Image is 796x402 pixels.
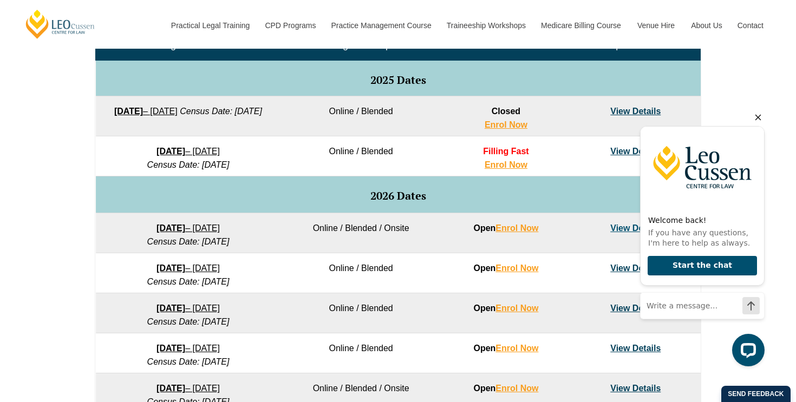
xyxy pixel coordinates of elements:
[610,223,661,233] a: View Details
[492,107,520,116] span: Closed
[280,136,441,176] td: Online / Blended
[280,213,441,253] td: Online / Blended / Onsite
[439,2,533,49] a: Traineeship Workshops
[156,223,220,233] a: [DATE]– [DATE]
[495,263,538,273] a: Enrol Now
[156,223,185,233] strong: [DATE]
[485,160,527,169] a: Enrol Now
[610,304,661,313] a: View Details
[147,237,230,246] em: Census Date: [DATE]
[257,2,323,49] a: CPD Programs
[473,344,538,353] strong: Open
[533,2,629,49] a: Medicare Billing Course
[147,357,230,366] em: Census Date: [DATE]
[147,317,230,326] em: Census Date: [DATE]
[683,2,729,49] a: About Us
[114,107,178,116] a: [DATE]– [DATE]
[610,384,661,393] a: View Details
[631,106,769,375] iframe: LiveChat chat widget
[610,147,661,156] a: View Details
[156,147,220,156] a: [DATE]– [DATE]
[163,2,257,49] a: Practical Legal Training
[156,344,220,353] a: [DATE]– [DATE]
[156,304,185,313] strong: [DATE]
[156,384,185,393] strong: [DATE]
[323,2,439,49] a: Practice Management Course
[610,263,661,273] a: View Details
[156,263,185,273] strong: [DATE]
[495,384,538,393] a: Enrol Now
[473,263,538,273] strong: Open
[156,304,220,313] a: [DATE]– [DATE]
[610,107,661,116] a: View Details
[473,304,538,313] strong: Open
[24,9,96,39] a: [PERSON_NAME] Centre for Law
[147,277,230,286] em: Census Date: [DATE]
[473,223,538,233] strong: Open
[485,120,527,129] a: Enrol Now
[156,263,220,273] a: [DATE]– [DATE]
[180,107,262,116] em: Census Date: [DATE]
[114,107,143,116] strong: [DATE]
[370,188,426,203] span: 2026 Dates
[280,293,441,333] td: Online / Blended
[495,223,538,233] a: Enrol Now
[610,344,661,353] a: View Details
[280,96,441,136] td: Online / Blended
[483,147,529,156] span: Filling Fast
[473,384,538,393] strong: Open
[629,2,683,49] a: Venue Hire
[495,344,538,353] a: Enrol Now
[280,333,441,373] td: Online / Blended
[280,253,441,293] td: Online / Blended
[729,2,772,49] a: Contact
[156,147,185,156] strong: [DATE]
[156,344,185,353] strong: [DATE]
[156,384,220,393] a: [DATE]– [DATE]
[495,304,538,313] a: Enrol Now
[147,160,230,169] em: Census Date: [DATE]
[370,73,426,87] span: 2025 Dates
